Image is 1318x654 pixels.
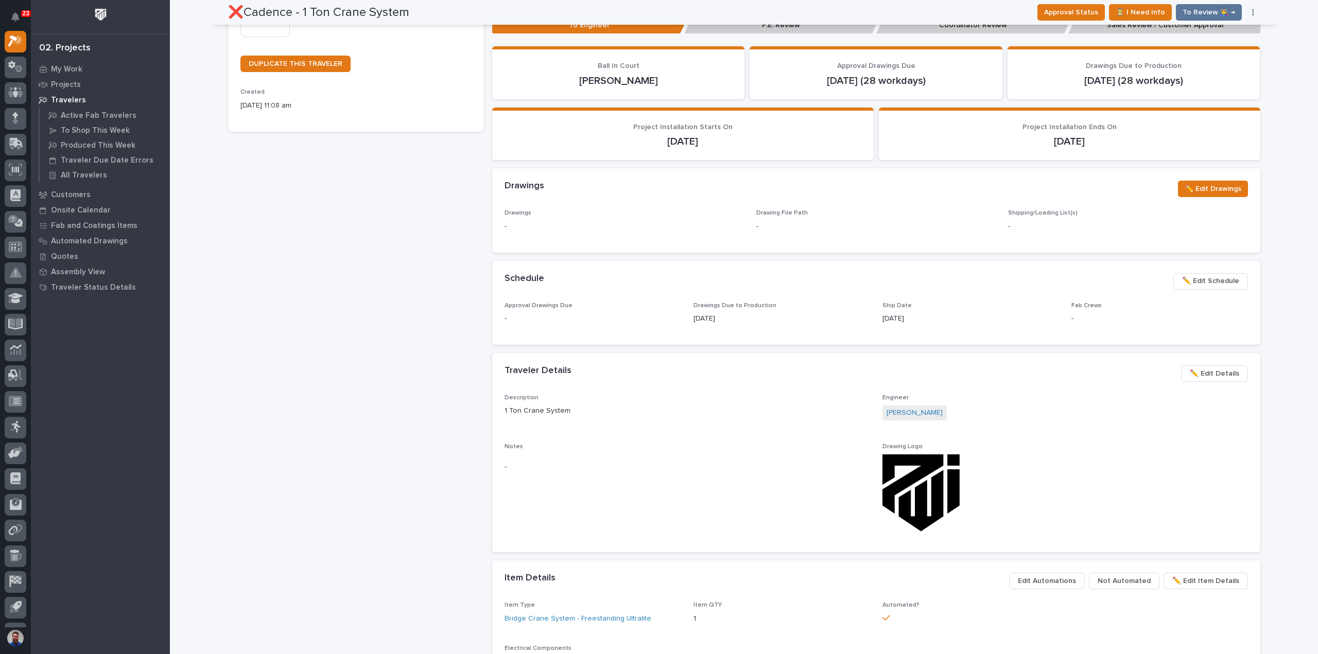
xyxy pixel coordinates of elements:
[505,602,535,608] span: Item Type
[31,218,170,233] a: Fab and Coatings Items
[693,602,722,608] span: Item QTY
[1009,573,1085,589] button: Edit Automations
[1176,4,1242,21] button: To Review 👨‍🏭 →
[1116,6,1165,19] span: ⏳ I Need Info
[1183,6,1235,19] span: To Review 👨‍🏭 →
[1086,62,1182,69] span: Drawings Due to Production
[882,303,912,309] span: Ship Date
[1185,183,1241,195] span: ✏️ Edit Drawings
[505,75,733,87] p: [PERSON_NAME]
[1190,367,1239,380] span: ✏️ Edit Details
[61,171,107,180] p: All Travelers
[91,5,110,24] img: Workspace Logo
[1071,313,1248,324] p: -
[1182,275,1239,287] span: ✏️ Edit Schedule
[5,6,26,28] button: Notifications
[887,408,943,418] a: [PERSON_NAME]
[31,233,170,249] a: Automated Drawings
[51,206,111,215] p: Onsite Calendar
[23,10,29,17] p: 23
[1109,4,1172,21] button: ⏳ I Need Info
[633,123,733,131] span: Project Installation Starts On
[505,613,651,624] a: Bridge Crane System - Freestanding Ultralite
[1068,17,1260,34] p: Sales Review / Customer Approval
[876,17,1068,34] p: Coordinator Review
[505,405,870,416] p: 1 Ton Crane System
[882,395,909,401] span: Engineer
[40,138,170,152] a: Produced This Week
[756,210,808,216] span: Drawing File Path
[61,111,136,120] p: Active Fab Travelers
[505,365,571,377] h2: Traveler Details
[31,249,170,264] a: Quotes
[882,454,960,532] img: oRmC3SIUN4aX6wOPjAedx0JjLcT8J8wu9SVwTaaxbh0
[837,62,915,69] span: Approval Drawings Due
[882,444,923,450] span: Drawing Logo
[240,100,472,111] p: [DATE] 11:08 am
[228,5,409,20] h2: ❌Cadence - 1 Ton Crane System
[1018,575,1076,587] span: Edit Automations
[51,80,81,90] p: Projects
[51,221,137,231] p: Fab and Coatings Items
[1164,573,1248,589] button: ✏️ Edit Item Details
[693,313,870,324] p: [DATE]
[1178,181,1248,197] button: ✏️ Edit Drawings
[505,303,573,309] span: Approval Drawings Due
[1037,4,1105,21] button: Approval Status
[1008,210,1078,216] span: Shipping/Loading List(s)
[51,268,105,277] p: Assembly View
[1022,123,1117,131] span: Project Installation Ends On
[1008,221,1247,232] p: -
[40,153,170,167] a: Traveler Due Date Errors
[693,613,870,624] p: 1
[51,65,82,74] p: My Work
[492,17,684,34] p: To Engineer
[693,303,776,309] span: Drawings Due to Production
[40,168,170,182] a: All Travelers
[31,202,170,218] a: Onsite Calendar
[505,444,523,450] span: Notes
[40,108,170,122] a: Active Fab Travelers
[505,573,556,584] h2: Item Details
[505,395,539,401] span: Description
[1173,273,1248,290] button: ✏️ Edit Schedule
[51,190,91,200] p: Customers
[31,61,170,77] a: My Work
[1089,573,1159,589] button: Not Automated
[1181,365,1248,382] button: ✏️ Edit Details
[505,210,531,216] span: Drawings
[249,60,342,67] span: DUPLICATE THIS TRAVELER
[882,313,1059,324] p: [DATE]
[505,645,571,651] span: Electrical Components
[1044,6,1098,19] span: Approval Status
[505,181,544,192] h2: Drawings
[31,92,170,108] a: Travelers
[598,62,639,69] span: Ball In Court
[31,264,170,279] a: Assembly View
[762,75,990,87] p: [DATE] (28 workdays)
[240,56,351,72] a: DUPLICATE THIS TRAVELER
[51,283,136,292] p: Traveler Status Details
[51,96,86,105] p: Travelers
[51,252,78,261] p: Quotes
[61,126,130,135] p: To Shop This Week
[505,313,681,324] p: -
[31,279,170,295] a: Traveler Status Details
[756,221,758,232] p: -
[40,123,170,137] a: To Shop This Week
[1098,575,1151,587] span: Not Automated
[5,627,26,649] button: users-avatar
[61,141,135,150] p: Produced This Week
[505,221,744,232] p: -
[39,43,91,54] div: 02. Projects
[240,89,265,95] span: Created
[505,462,870,472] p: -
[31,187,170,202] a: Customers
[505,273,544,285] h2: Schedule
[1071,303,1102,309] span: Fab Crews
[891,135,1248,148] p: [DATE]
[13,12,26,29] div: Notifications23
[61,156,153,165] p: Traveler Due Date Errors
[882,602,920,608] span: Automated?
[31,77,170,92] a: Projects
